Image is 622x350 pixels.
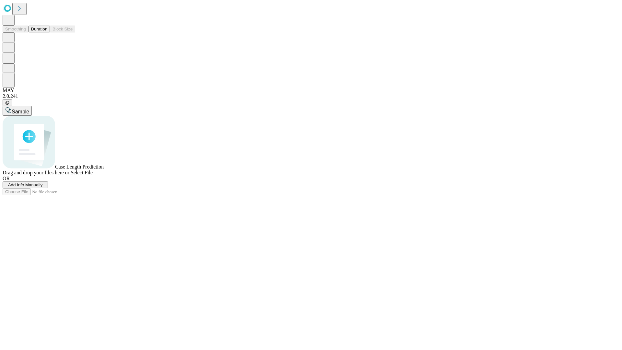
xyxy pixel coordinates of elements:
[3,170,69,175] span: Drag and drop your files here or
[3,99,12,106] button: @
[3,87,619,93] div: MAY
[8,182,43,187] span: Add Info Manually
[50,26,75,32] button: Block Size
[3,26,29,32] button: Smoothing
[29,26,50,32] button: Duration
[3,181,48,188] button: Add Info Manually
[3,176,10,181] span: OR
[55,164,104,169] span: Case Length Prediction
[3,93,619,99] div: 2.0.241
[12,109,29,114] span: Sample
[5,100,10,105] span: @
[71,170,93,175] span: Select File
[3,106,32,116] button: Sample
